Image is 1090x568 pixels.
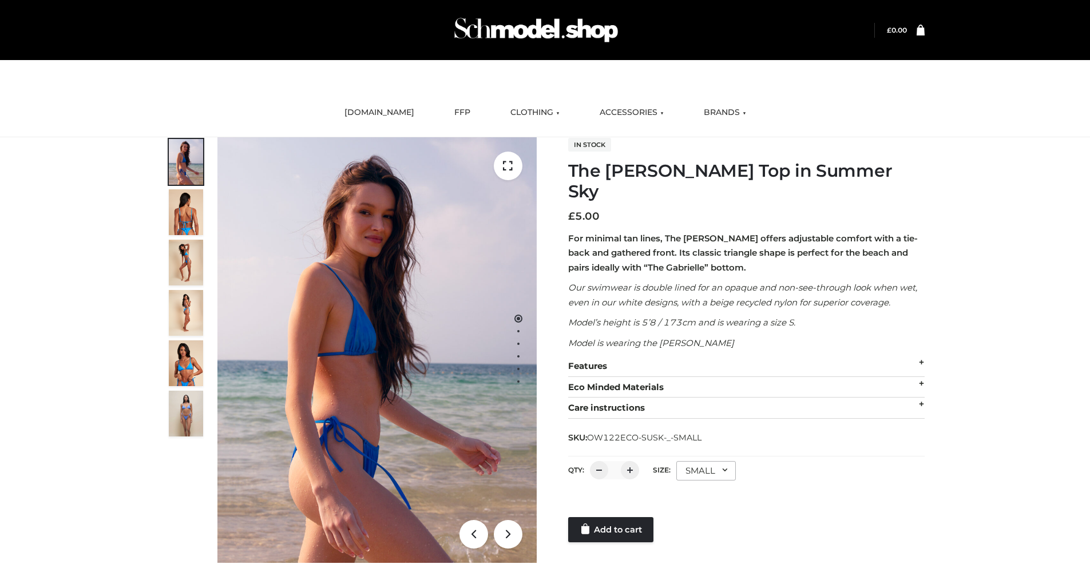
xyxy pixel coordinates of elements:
[568,210,575,223] span: £
[336,100,423,125] a: [DOMAIN_NAME]
[446,100,479,125] a: FFP
[217,137,537,563] img: 1.Alex-top_SS-1_4464b1e7-c2c9-4e4b-a62c-58381cd673c0 (1)
[568,398,925,419] div: Care instructions
[568,337,734,348] em: Model is wearing the [PERSON_NAME]
[169,189,203,235] img: 5.Alex-top_CN-1-1_1-1.jpg
[502,100,568,125] a: CLOTHING
[695,100,755,125] a: BRANDS
[450,7,622,53] img: Schmodel Admin 964
[568,431,703,444] span: SKU:
[568,233,918,273] strong: For minimal tan lines, The [PERSON_NAME] offers adjustable comfort with a tie-back and gathered f...
[568,317,795,328] em: Model’s height is 5’8 / 173cm and is wearing a size S.
[568,356,925,377] div: Features
[887,26,891,34] span: £
[169,340,203,386] img: 2.Alex-top_CN-1-1-2.jpg
[169,391,203,436] img: SSVC.jpg
[587,432,701,443] span: OW122ECO-SUSK-_-SMALL
[169,139,203,185] img: 1.Alex-top_SS-1_4464b1e7-c2c9-4e4b-a62c-58381cd673c0-1.jpg
[568,517,653,542] a: Add to cart
[591,100,672,125] a: ACCESSORIES
[568,377,925,398] div: Eco Minded Materials
[568,466,584,474] label: QTY:
[169,290,203,336] img: 3.Alex-top_CN-1-1-2.jpg
[653,466,671,474] label: Size:
[568,210,600,223] bdi: 5.00
[568,138,611,152] span: In stock
[169,240,203,285] img: 4.Alex-top_CN-1-1-2.jpg
[887,26,907,34] a: £0.00
[568,161,925,202] h1: The [PERSON_NAME] Top in Summer Sky
[568,282,917,308] em: Our swimwear is double lined for an opaque and non-see-through look when wet, even in our white d...
[676,461,736,480] div: SMALL
[887,26,907,34] bdi: 0.00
